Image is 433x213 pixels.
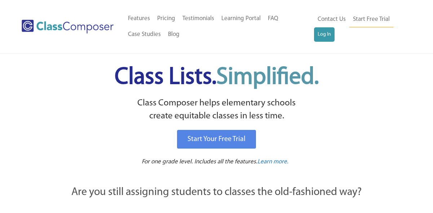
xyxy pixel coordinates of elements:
[124,27,164,42] a: Case Studies
[142,159,257,165] span: For one grade level. Includes all the features.
[124,11,314,42] nav: Header Menu
[314,27,335,42] a: Log In
[216,66,319,89] span: Simplified.
[187,136,246,143] span: Start Your Free Trial
[22,20,114,33] img: Class Composer
[349,12,393,28] a: Start Free Trial
[124,11,154,27] a: Features
[218,11,264,27] a: Learning Portal
[32,97,402,123] p: Class Composer helps elementary schools create equitable classes in less time.
[115,66,319,89] span: Class Lists.
[177,130,256,149] a: Start Your Free Trial
[179,11,218,27] a: Testimonials
[154,11,179,27] a: Pricing
[257,159,288,165] span: Learn more.
[164,27,183,42] a: Blog
[257,158,288,167] a: Learn more.
[314,12,406,42] nav: Header Menu
[33,185,401,200] p: Are you still assigning students to classes the old-fashioned way?
[264,11,282,27] a: FAQ
[314,12,349,27] a: Contact Us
